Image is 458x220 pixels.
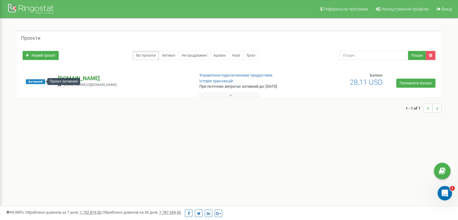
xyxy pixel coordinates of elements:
span: Баланс [370,73,383,77]
button: Пошук [408,51,426,60]
nav: ... [406,98,441,119]
span: Реферальна програма [323,7,368,11]
p: При поточних витратах активний до: [DATE] [199,84,296,90]
span: Оброблено дзвінків за 30 днів : [102,210,181,215]
u: 7 787 559,00 [159,210,181,215]
a: Не продовжені [178,51,210,60]
span: 1 [450,186,455,191]
a: Архівні [210,51,229,60]
h5: Проєкти [21,36,40,41]
span: 28,11 USD [350,78,383,86]
input: Пошук [339,51,408,60]
span: 1 - 1 of 1 [406,104,423,113]
div: Проєкт активний [47,78,80,85]
a: Активні [159,51,179,60]
u: 1 752 874,00 [80,210,101,215]
span: Налаштування профілю [381,7,429,11]
a: Нові [229,51,243,60]
a: Всі проєкти [133,51,159,60]
span: 99,989% [6,210,24,215]
a: Історія транзакцій [199,79,233,83]
a: Поповнити баланс [396,79,435,88]
span: Оброблено дзвінків за 7 днів : [25,210,101,215]
p: [DOMAIN_NAME] [58,74,189,82]
a: Новий проєкт [23,51,59,60]
a: Тріал [243,51,259,60]
span: Активний [26,79,45,84]
iframe: Intercom live chat [438,186,452,200]
span: [EMAIL_ADDRESS][DOMAIN_NAME] [64,83,117,87]
a: Управління підключеними продуктами [199,73,273,77]
span: Вихід [441,7,452,11]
